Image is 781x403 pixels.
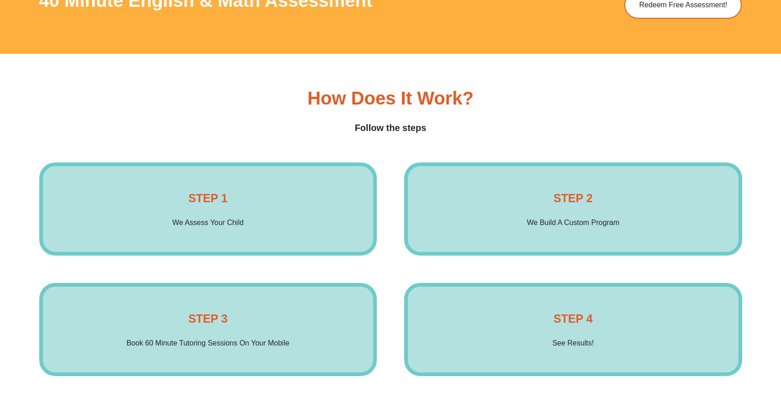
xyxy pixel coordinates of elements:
h4: Follow the steps [39,121,742,135]
p: Book 60 Minute Tutoring Sessions On Your Mobile [127,337,290,350]
h4: STEP 2 [554,189,593,207]
h4: STEP 4 [554,309,593,328]
p: We Build A Custom Program [527,216,619,229]
p: See Results! [552,337,594,350]
span: Redeem Free Assessment! [639,1,728,9]
h4: STEP 3 [188,309,227,328]
h3: How Does it Work? [307,89,474,107]
iframe: Chat Widget [735,359,781,403]
p: We Assess Your Child [172,216,243,229]
h4: STEP 1 [188,189,227,207]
